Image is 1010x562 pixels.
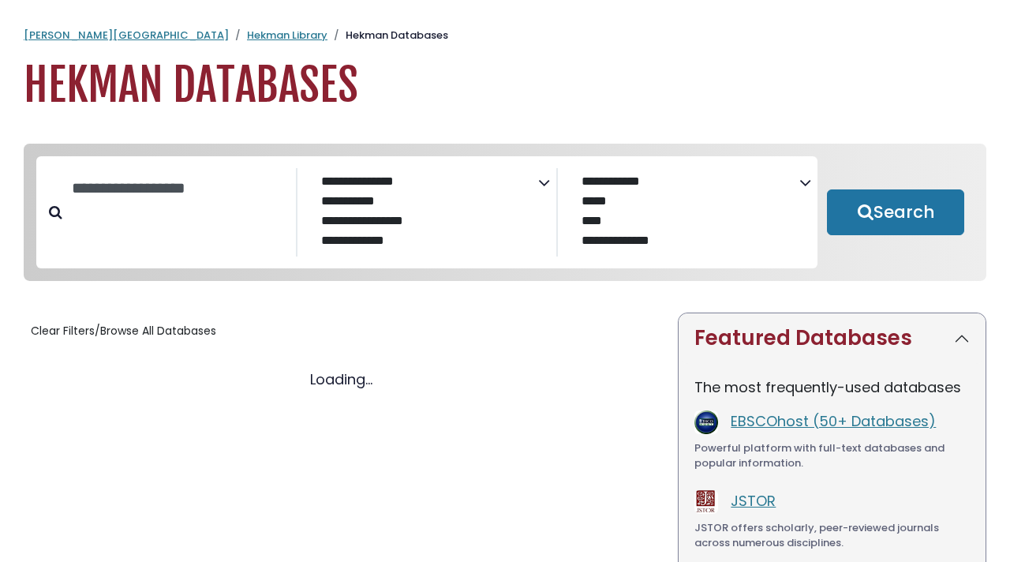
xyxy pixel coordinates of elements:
button: Clear Filters/Browse All Databases [24,319,223,343]
select: Database Vendors Filter [570,170,799,257]
a: [PERSON_NAME][GEOGRAPHIC_DATA] [24,28,229,43]
li: Hekman Databases [327,28,448,43]
button: Featured Databases [679,313,986,363]
p: The most frequently-used databases [694,377,970,398]
div: Loading... [24,369,659,390]
div: JSTOR offers scholarly, peer-reviewed journals across numerous disciplines. [694,520,970,551]
a: JSTOR [731,491,776,511]
nav: breadcrumb [24,28,986,43]
nav: Search filters [24,144,986,282]
h1: Hekman Databases [24,59,986,112]
a: Hekman Library [247,28,327,43]
div: Powerful platform with full-text databases and popular information. [694,440,970,471]
select: Database Subject Filter [310,170,538,257]
button: Submit for Search Results [827,189,964,235]
input: Search database by title or keyword [62,175,296,201]
a: EBSCOhost (50+ Databases) [731,411,936,431]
